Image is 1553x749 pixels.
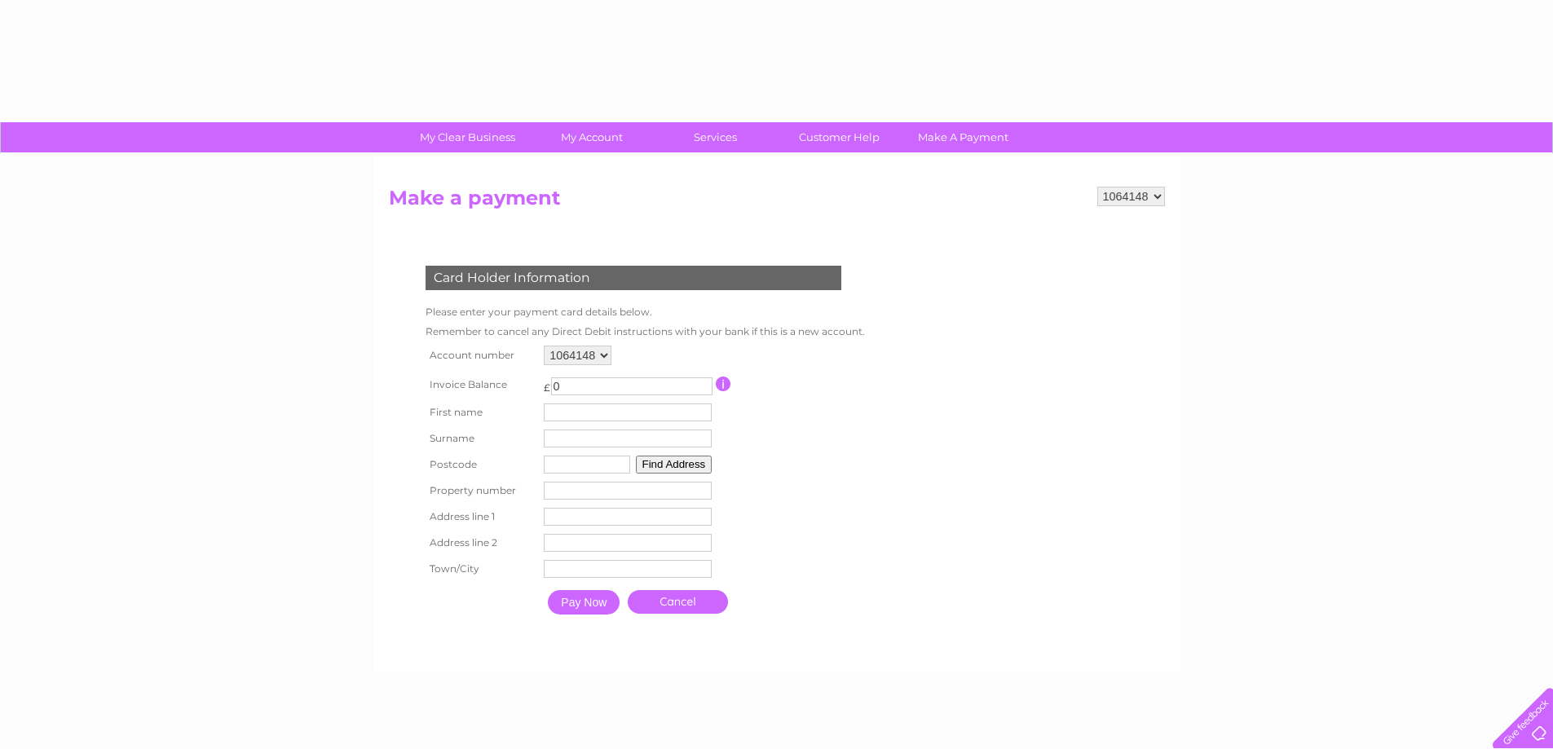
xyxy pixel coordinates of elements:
[421,452,540,478] th: Postcode
[421,322,869,341] td: Remember to cancel any Direct Debit instructions with your bank if this is a new account.
[421,504,540,530] th: Address line 1
[544,373,550,394] td: £
[421,341,540,369] th: Account number
[636,456,713,474] button: Find Address
[421,530,540,556] th: Address line 2
[716,377,731,391] input: Information
[421,478,540,504] th: Property number
[421,302,869,322] td: Please enter your payment card details below.
[548,590,620,615] input: Pay Now
[772,122,907,152] a: Customer Help
[421,556,540,582] th: Town/City
[524,122,659,152] a: My Account
[389,187,1165,218] h2: Make a payment
[400,122,535,152] a: My Clear Business
[421,399,540,425] th: First name
[648,122,783,152] a: Services
[426,266,841,290] div: Card Holder Information
[421,425,540,452] th: Surname
[628,590,728,614] a: Cancel
[421,369,540,399] th: Invoice Balance
[896,122,1030,152] a: Make A Payment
